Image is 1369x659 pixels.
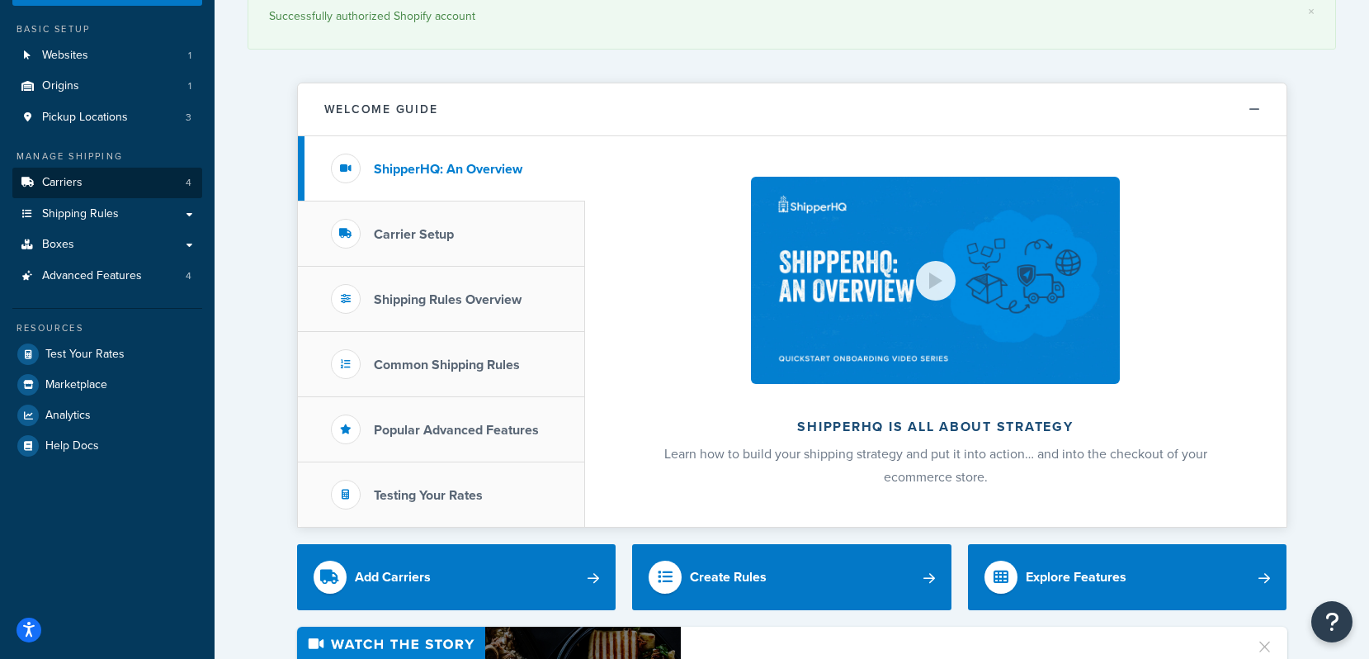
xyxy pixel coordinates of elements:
[12,401,202,430] a: Analytics
[42,111,128,125] span: Pickup Locations
[968,544,1287,610] a: Explore Features
[374,227,454,242] h3: Carrier Setup
[45,348,125,362] span: Test Your Rates
[12,102,202,133] a: Pickup Locations3
[690,566,767,589] div: Create Rules
[374,292,522,307] h3: Shipping Rules Overview
[324,103,438,116] h2: Welcome Guide
[186,176,191,190] span: 4
[12,339,202,369] a: Test Your Rates
[42,269,142,283] span: Advanced Features
[355,566,431,589] div: Add Carriers
[374,423,539,438] h3: Popular Advanced Features
[1026,566,1126,589] div: Explore Features
[12,40,202,71] li: Websites
[42,79,79,93] span: Origins
[45,378,107,392] span: Marketplace
[186,111,191,125] span: 3
[188,79,191,93] span: 1
[1311,601,1352,642] button: Open Resource Center
[42,49,88,63] span: Websites
[664,444,1207,486] span: Learn how to build your shipping strategy and put it into action… and into the checkout of your e...
[12,71,202,102] a: Origins1
[374,162,522,177] h3: ShipperHQ: An Overview
[12,40,202,71] a: Websites1
[12,431,202,461] a: Help Docs
[12,102,202,133] li: Pickup Locations
[751,177,1119,384] img: ShipperHQ is all about strategy
[12,71,202,102] li: Origins
[45,409,91,423] span: Analytics
[12,22,202,36] div: Basic Setup
[298,83,1286,136] button: Welcome Guide
[12,168,202,198] li: Carriers
[12,321,202,335] div: Resources
[374,488,483,503] h3: Testing Your Rates
[42,176,83,190] span: Carriers
[12,261,202,292] li: Advanced Features
[42,207,119,221] span: Shipping Rules
[269,5,1315,28] div: Successfully authorized Shopify account
[632,544,951,610] a: Create Rules
[629,420,1243,434] h2: ShipperHQ is all about strategy
[12,149,202,164] div: Manage Shipping
[188,49,191,63] span: 1
[12,168,202,198] a: Carriers4
[186,269,191,283] span: 4
[12,230,202,260] a: Boxes
[45,439,99,453] span: Help Docs
[1308,5,1315,18] a: ×
[374,358,520,372] h3: Common Shipping Rules
[297,544,616,610] a: Add Carriers
[12,370,202,400] a: Marketplace
[42,238,74,252] span: Boxes
[12,261,202,292] a: Advanced Features4
[12,199,202,230] a: Shipping Rules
